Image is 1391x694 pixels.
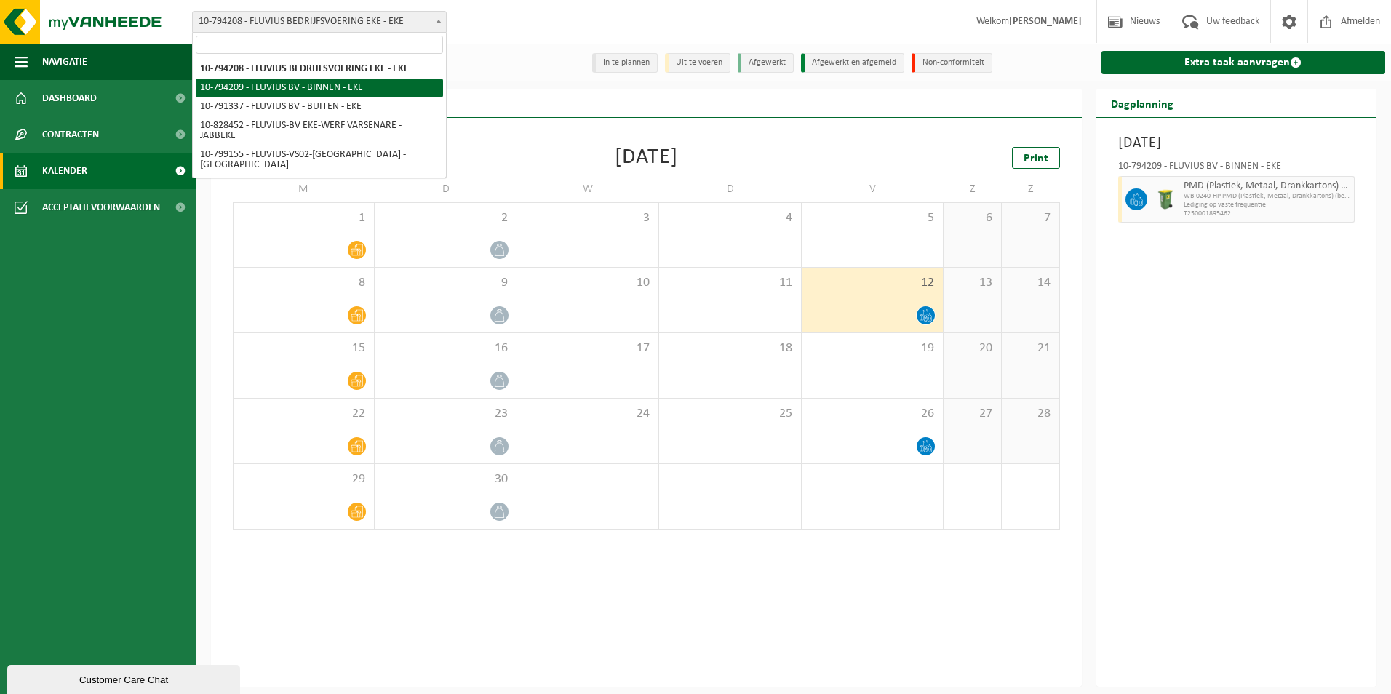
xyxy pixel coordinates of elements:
td: V [802,176,944,202]
li: 10-794208 - FLUVIUS BEDRIJFSVOERING EKE - EKE [196,60,443,79]
span: 25 [666,406,793,422]
span: 11 [666,275,793,291]
span: 9 [382,275,509,291]
span: 4 [666,210,793,226]
span: PMD (Plastiek, Metaal, Drankkartons) (bedrijven) [1184,180,1351,192]
span: 22 [241,406,367,422]
span: 2 [382,210,509,226]
iframe: chat widget [7,662,243,694]
a: Extra taak aanvragen [1101,51,1386,74]
span: Navigatie [42,44,87,80]
span: 5 [809,210,936,226]
span: 8 [241,275,367,291]
span: 12 [809,275,936,291]
div: [DATE] [615,147,678,169]
span: 19 [809,340,936,356]
strong: [PERSON_NAME] [1009,16,1082,27]
span: 10-794208 - FLUVIUS BEDRIJFSVOERING EKE - EKE [193,12,446,32]
span: Acceptatievoorwaarden [42,189,160,226]
li: Afgewerkt en afgemeld [801,53,904,73]
span: 28 [1009,406,1052,422]
li: 10-794209 - FLUVIUS BV - BINNEN - EKE [196,79,443,97]
span: 27 [951,406,994,422]
li: 10-828452 - FLUVIUS-BV EKE-WERF VARSENARE - JABBEKE [196,116,443,145]
li: 10-799155 - FLUVIUS-VS02-[GEOGRAPHIC_DATA] - [GEOGRAPHIC_DATA] [196,145,443,175]
span: 6 [951,210,994,226]
span: 16 [382,340,509,356]
span: 30 [382,471,509,487]
span: 26 [809,406,936,422]
span: 21 [1009,340,1052,356]
img: WB-0240-HPE-GN-50 [1155,188,1176,210]
span: Dashboard [42,80,97,116]
span: 7 [1009,210,1052,226]
span: Kalender [42,153,87,189]
span: 17 [525,340,651,356]
span: Contracten [42,116,99,153]
li: Non-conformiteit [912,53,992,73]
span: Lediging op vaste frequentie [1184,201,1351,210]
span: 1 [241,210,367,226]
a: Print [1012,147,1060,169]
span: 15 [241,340,367,356]
span: WB-0240-HP PMD (Plastiek, Metaal, Drankkartons) (bedrijven) [1184,192,1351,201]
li: Afgewerkt [738,53,794,73]
span: 3 [525,210,651,226]
li: Uit te voeren [665,53,730,73]
div: 10-794209 - FLUVIUS BV - BINNEN - EKE [1118,161,1355,176]
span: 20 [951,340,994,356]
td: M [233,176,375,202]
td: W [517,176,659,202]
li: In te plannen [592,53,658,73]
span: T250001895462 [1184,210,1351,218]
li: 10-791337 - FLUVIUS BV - BUITEN - EKE [196,97,443,116]
td: Z [944,176,1002,202]
td: D [659,176,801,202]
td: D [375,176,517,202]
span: 18 [666,340,793,356]
span: Print [1024,153,1048,164]
span: 24 [525,406,651,422]
span: 14 [1009,275,1052,291]
td: Z [1002,176,1060,202]
h2: Dagplanning [1096,89,1188,117]
span: 13 [951,275,994,291]
span: 29 [241,471,367,487]
h3: [DATE] [1118,132,1355,154]
span: 10 [525,275,651,291]
span: 23 [382,406,509,422]
span: 10-794208 - FLUVIUS BEDRIJFSVOERING EKE - EKE [192,11,447,33]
